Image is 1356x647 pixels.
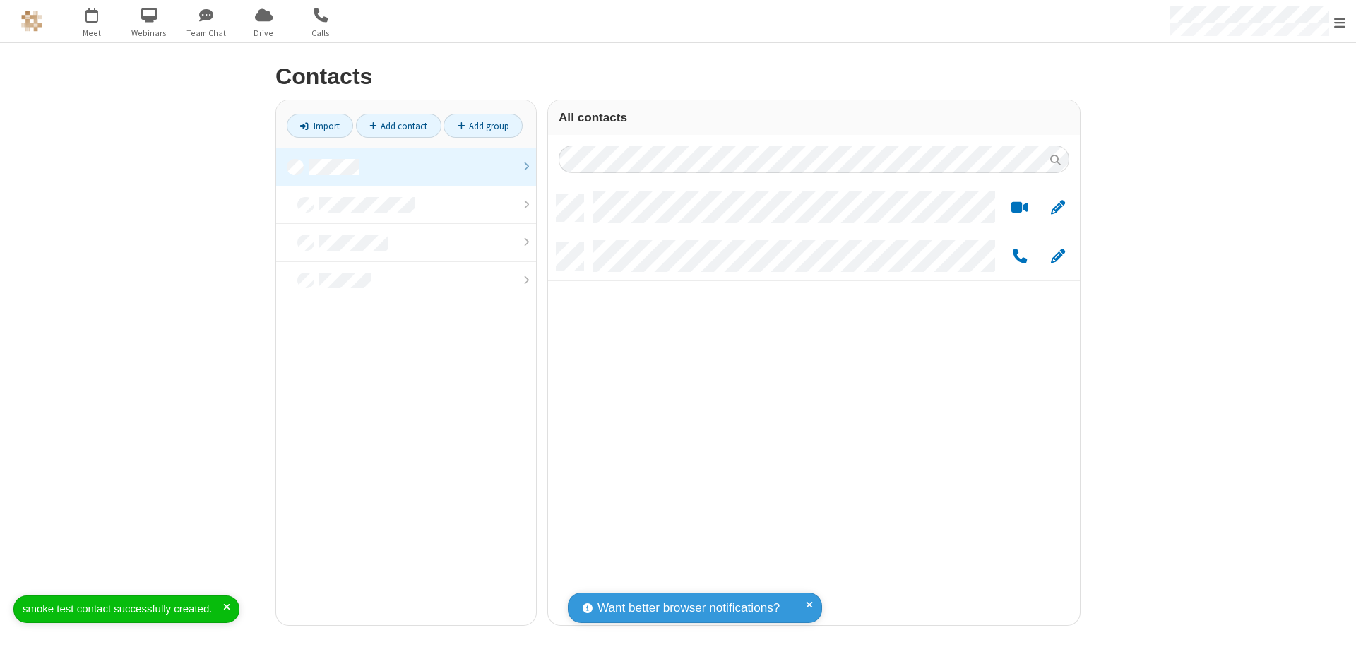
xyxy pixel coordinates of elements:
button: Start a video meeting [1006,199,1033,217]
span: Meet [66,27,119,40]
h2: Contacts [275,64,1081,89]
span: Drive [237,27,290,40]
a: Add group [444,114,523,138]
span: Team Chat [180,27,233,40]
button: Edit [1044,248,1071,266]
img: QA Selenium DO NOT DELETE OR CHANGE [21,11,42,32]
a: Add contact [356,114,441,138]
div: smoke test contact successfully created. [23,601,223,617]
span: Calls [295,27,347,40]
button: Edit [1044,199,1071,217]
div: grid [548,184,1080,625]
h3: All contacts [559,111,1069,124]
span: Want better browser notifications? [597,599,780,617]
button: Call by phone [1006,248,1033,266]
span: Webinars [123,27,176,40]
a: Import [287,114,353,138]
